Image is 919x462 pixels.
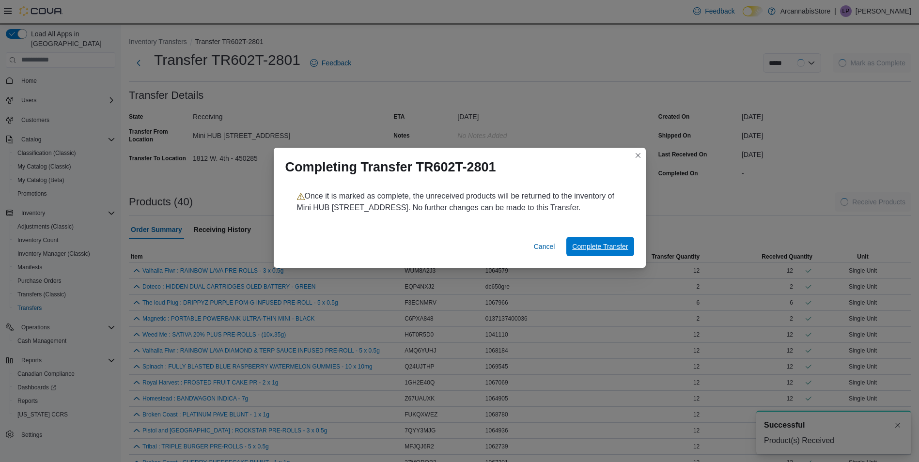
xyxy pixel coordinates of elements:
button: Complete Transfer [566,237,634,256]
span: Cancel [534,242,555,251]
button: Cancel [530,237,559,256]
p: Once it is marked as complete, the unreceived products will be returned to the inventory of Mini ... [297,190,623,214]
button: Closes this modal window [632,150,644,161]
h1: Completing Transfer TR602T-2801 [285,159,496,175]
span: Complete Transfer [572,242,628,251]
